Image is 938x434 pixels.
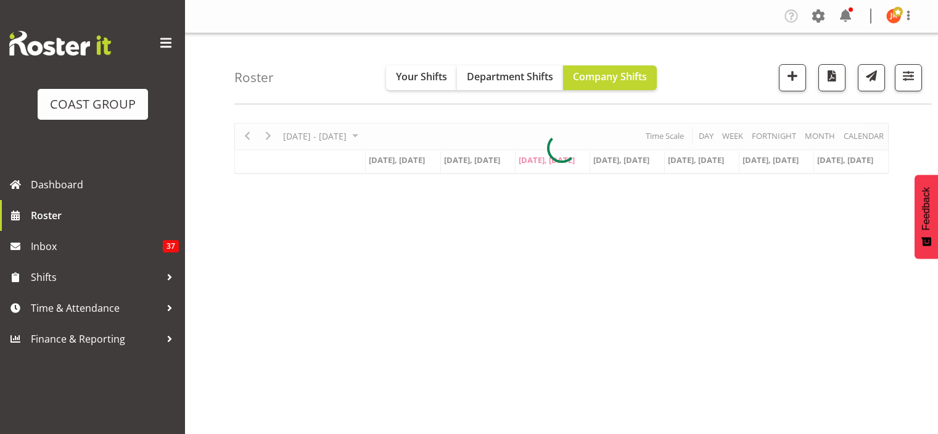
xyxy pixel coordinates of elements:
[895,64,922,91] button: Filter Shifts
[396,70,447,83] span: Your Shifts
[31,175,179,194] span: Dashboard
[31,206,179,225] span: Roster
[50,95,136,114] div: COAST GROUP
[386,65,457,90] button: Your Shifts
[163,240,179,252] span: 37
[573,70,647,83] span: Company Shifts
[31,330,160,348] span: Finance & Reporting
[9,31,111,56] img: Rosterit website logo
[921,187,932,230] span: Feedback
[915,175,938,259] button: Feedback - Show survey
[467,70,553,83] span: Department Shifts
[31,237,163,256] span: Inbox
[818,64,845,91] button: Download a PDF of the roster according to the set date range.
[779,64,806,91] button: Add a new shift
[886,9,901,23] img: joe-kalantakusuwan-kalantakusuwan8781.jpg
[31,268,160,286] span: Shifts
[457,65,563,90] button: Department Shifts
[858,64,885,91] button: Send a list of all shifts for the selected filtered period to all rostered employees.
[563,65,657,90] button: Company Shifts
[31,299,160,317] span: Time & Attendance
[234,70,274,85] h4: Roster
